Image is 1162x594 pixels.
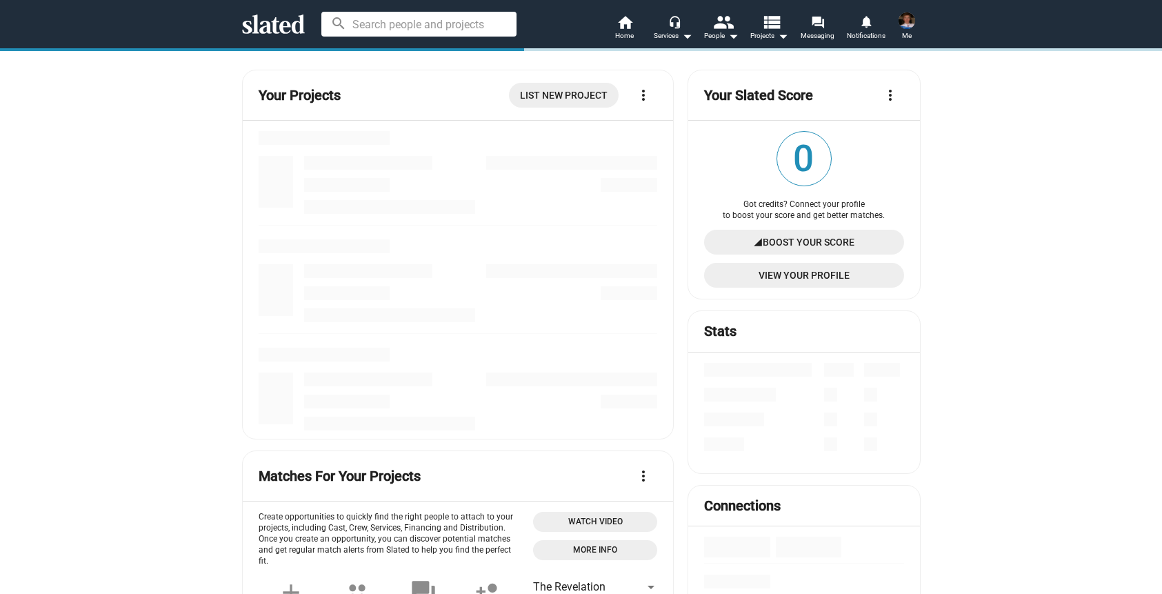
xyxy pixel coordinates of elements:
mat-card-title: Your Projects [259,86,341,105]
mat-card-title: Stats [704,322,737,341]
mat-icon: arrow_drop_down [774,28,791,44]
mat-icon: arrow_drop_down [679,28,695,44]
button: Projects [745,14,794,44]
div: Got credits? Connect your profile to boost your score and get better matches. [704,199,903,221]
div: Services [654,28,692,44]
mat-card-title: Matches For Your Projects [259,467,421,486]
mat-icon: arrow_drop_down [725,28,741,44]
p: Create opportunities to quickly find the right people to attach to your projects, including Cast,... [259,512,523,567]
span: View Your Profile [715,263,892,288]
a: View Your Profile [704,263,903,288]
mat-icon: more_vert [635,468,652,484]
a: Home [601,14,649,44]
mat-icon: forum [811,15,824,28]
mat-card-title: Connections [704,497,781,515]
mat-icon: people [712,12,732,32]
span: Home [615,28,634,44]
span: The Revelation [533,580,605,593]
a: Boost Your Score [704,230,903,255]
span: Me [902,28,912,44]
a: Notifications [842,14,890,44]
a: Open 'More info' dialog with information about Opportunities [533,540,657,560]
span: List New Project [520,83,608,108]
mat-icon: notifications [859,14,872,28]
div: People [704,28,739,44]
span: Projects [750,28,788,44]
button: Open 'Opportunities Intro Video' dialog [533,512,657,532]
span: Watch Video [541,515,649,529]
img: Lewis Martin [899,12,915,29]
a: List New Project [509,83,619,108]
span: 0 [777,132,831,186]
a: Messaging [794,14,842,44]
span: Notifications [847,28,885,44]
span: Messaging [801,28,834,44]
mat-icon: more_vert [635,87,652,103]
input: Search people and projects [321,12,517,37]
button: Lewis MartinMe [890,10,923,46]
mat-icon: more_vert [882,87,899,103]
mat-icon: signal_cellular_4_bar [753,230,763,255]
button: Services [649,14,697,44]
mat-icon: view_list [761,12,781,32]
button: People [697,14,745,44]
span: Boost Your Score [763,230,854,255]
mat-card-title: Your Slated Score [704,86,813,105]
mat-icon: home [617,14,633,30]
span: More Info [541,543,649,557]
mat-icon: headset_mic [668,15,681,28]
